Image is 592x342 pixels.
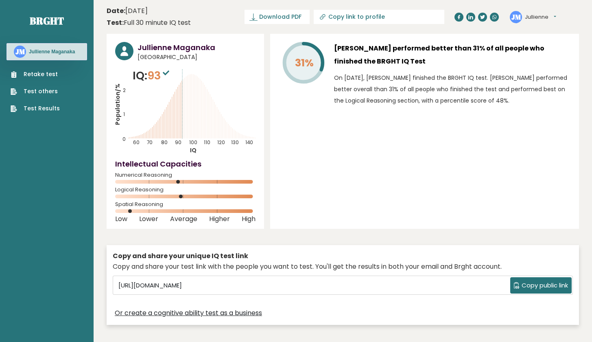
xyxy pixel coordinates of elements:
[139,217,158,221] span: Lower
[209,217,230,221] span: Higher
[133,68,171,84] p: IQ:
[334,72,570,106] p: On [DATE], [PERSON_NAME] finished the BRGHT IQ test. [PERSON_NAME] performed better overall than ...
[15,47,25,56] text: JM
[123,111,125,118] tspan: 1
[114,83,122,125] tspan: Population/%
[107,6,125,15] b: Date:
[122,136,126,142] tspan: 0
[29,48,75,55] h3: Jullienne Maganaka
[113,251,573,261] div: Copy and share your unique IQ test link
[107,6,148,16] time: [DATE]
[11,87,60,96] a: Test others
[107,18,191,28] div: Full 30 minute IQ test
[189,139,197,146] tspan: 100
[522,281,568,290] span: Copy public link
[161,139,168,146] tspan: 80
[11,70,60,79] a: Retake test
[11,104,60,113] a: Test Results
[113,262,573,272] div: Copy and share your test link with the people you want to test. You'll get the results in both yo...
[190,146,197,154] tspan: IQ
[115,217,127,221] span: Low
[107,18,124,27] b: Test:
[30,14,64,27] a: Brght
[245,139,253,146] tspan: 140
[295,56,314,70] tspan: 31%
[138,42,256,53] h3: Jullienne Maganaka
[259,13,301,21] span: Download PDF
[115,203,256,206] span: Spatial Reasoning
[175,139,181,146] tspan: 90
[138,53,256,61] span: [GEOGRAPHIC_DATA]
[147,139,153,146] tspan: 70
[133,139,140,146] tspan: 60
[510,277,572,294] button: Copy public link
[170,217,197,221] span: Average
[115,308,262,318] a: Or create a cognitive ability test as a business
[147,68,171,83] span: 93
[231,139,239,146] tspan: 130
[525,13,556,21] button: Jullienne
[123,87,126,94] tspan: 2
[511,12,521,21] text: JM
[115,173,256,177] span: Numerical Reasoning
[245,10,310,24] a: Download PDF
[334,42,570,68] h3: [PERSON_NAME] performed better than 31% of all people who finished the BRGHT IQ Test
[217,139,225,146] tspan: 120
[242,217,256,221] span: High
[115,188,256,191] span: Logical Reasoning
[204,139,210,146] tspan: 110
[115,158,256,169] h4: Intellectual Capacities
